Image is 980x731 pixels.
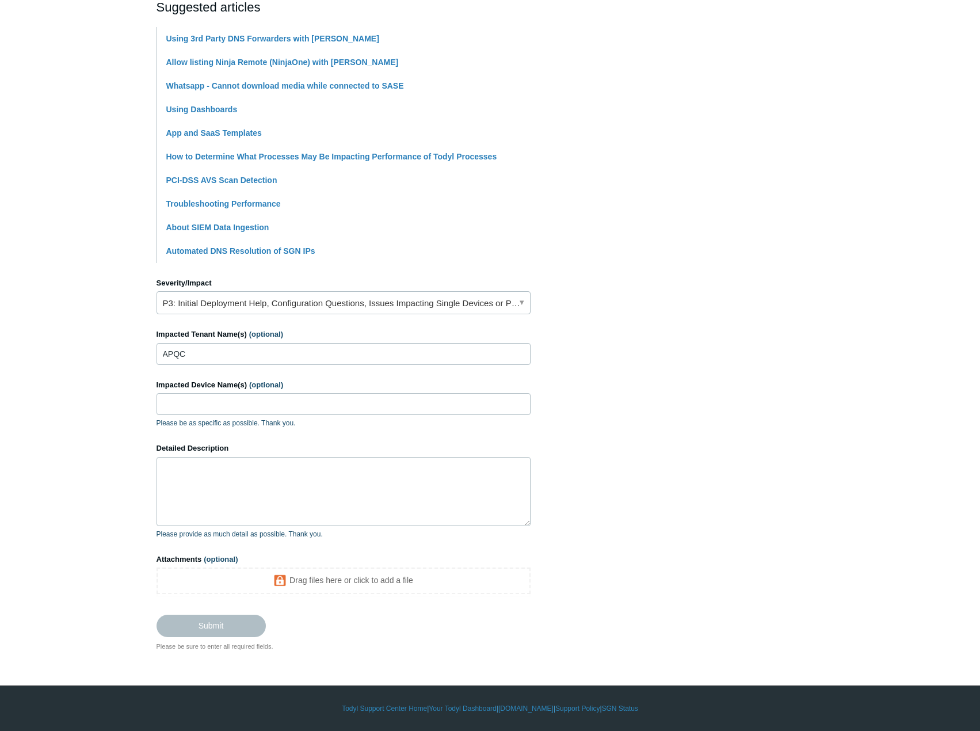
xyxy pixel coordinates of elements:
p: Please be as specific as possible. Thank you. [157,418,531,428]
a: PCI-DSS AVS Scan Detection [166,176,277,185]
p: Please provide as much detail as possible. Thank you. [157,529,531,539]
a: [DOMAIN_NAME] [498,703,554,714]
div: Please be sure to enter all required fields. [157,642,531,652]
label: Attachments [157,554,531,565]
a: App and SaaS Templates [166,128,262,138]
span: (optional) [249,330,283,338]
span: (optional) [204,555,238,564]
label: Severity/Impact [157,277,531,289]
a: Using 3rd Party DNS Forwarders with [PERSON_NAME] [166,34,379,43]
a: About SIEM Data Ingestion [166,223,269,232]
label: Detailed Description [157,443,531,454]
a: Automated DNS Resolution of SGN IPs [166,246,315,256]
a: Using Dashboards [166,105,238,114]
a: Your Todyl Dashboard [429,703,496,714]
a: Allow listing Ninja Remote (NinjaOne) with [PERSON_NAME] [166,58,399,67]
a: How to Determine What Processes May Be Impacting Performance of Todyl Processes [166,152,497,161]
a: Whatsapp - Cannot download media while connected to SASE [166,81,404,90]
div: | | | | [157,703,824,714]
input: Submit [157,615,266,637]
label: Impacted Device Name(s) [157,379,531,391]
span: (optional) [249,380,283,389]
a: Troubleshooting Performance [166,199,281,208]
label: Impacted Tenant Name(s) [157,329,531,340]
a: Support Policy [555,703,600,714]
a: SGN Status [602,703,638,714]
a: P3: Initial Deployment Help, Configuration Questions, Issues Impacting Single Devices or Past Out... [157,291,531,314]
a: Todyl Support Center Home [342,703,427,714]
